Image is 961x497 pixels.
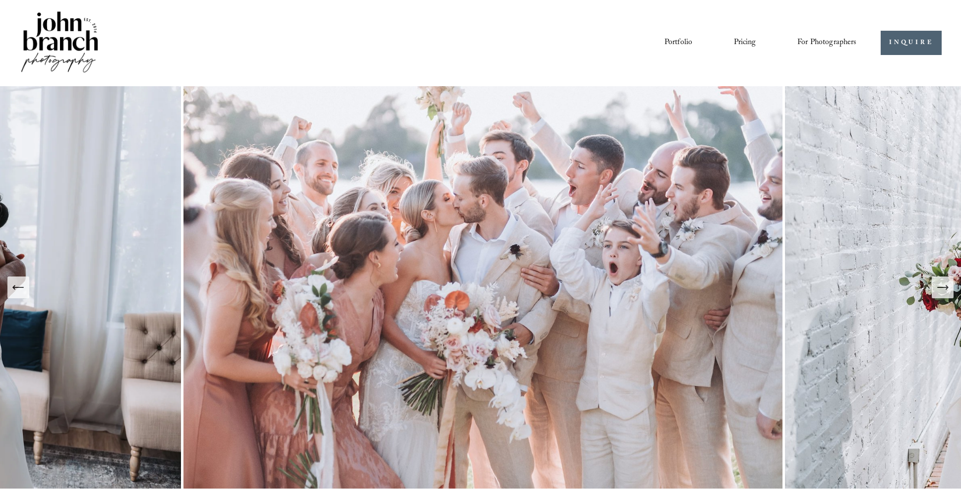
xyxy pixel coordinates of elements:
[797,35,857,52] a: folder dropdown
[734,35,756,52] a: Pricing
[881,31,942,55] a: INQUIRE
[181,86,785,489] img: A wedding party celebrating outdoors, featuring a bride and groom kissing amidst cheering bridesm...
[797,35,857,51] span: For Photographers
[932,276,954,298] button: Next Slide
[664,35,692,52] a: Portfolio
[7,276,29,298] button: Previous Slide
[19,9,100,76] img: John Branch IV Photography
